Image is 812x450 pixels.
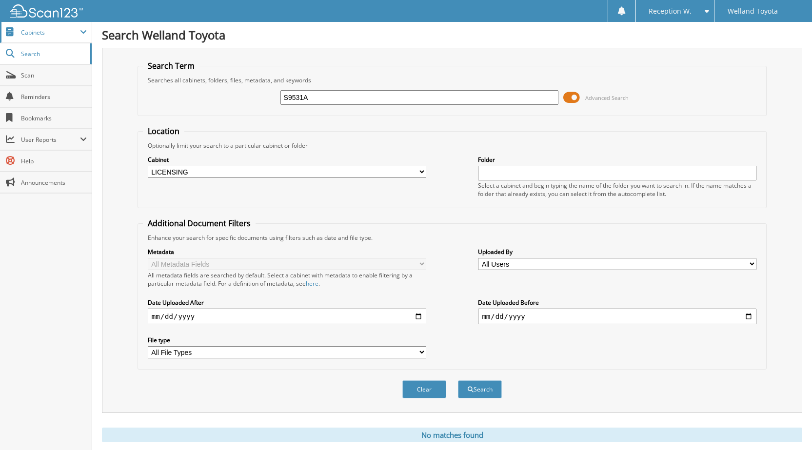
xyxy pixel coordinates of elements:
span: Announcements [21,178,87,187]
a: here [306,279,318,288]
div: Optionally limit your search to a particular cabinet or folder [143,141,761,150]
span: Scan [21,71,87,79]
button: Search [458,380,502,398]
span: Bookmarks [21,114,87,122]
span: Reception W. [649,8,692,14]
label: Date Uploaded After [148,298,426,307]
span: Search [21,50,85,58]
span: User Reports [21,136,80,144]
legend: Search Term [143,60,199,71]
span: Advanced Search [585,94,629,101]
div: Searches all cabinets, folders, files, metadata, and keywords [143,76,761,84]
span: Cabinets [21,28,80,37]
label: Folder [478,156,756,164]
input: start [148,309,426,324]
label: Uploaded By [478,248,756,256]
legend: Location [143,126,184,137]
span: Help [21,157,87,165]
h1: Search Welland Toyota [102,27,802,43]
label: Cabinet [148,156,426,164]
label: File type [148,336,426,344]
span: Welland Toyota [728,8,778,14]
label: Metadata [148,248,426,256]
div: Select a cabinet and begin typing the name of the folder you want to search in. If the name match... [478,181,756,198]
div: No matches found [102,428,802,442]
label: Date Uploaded Before [478,298,756,307]
input: end [478,309,756,324]
img: scan123-logo-white.svg [10,4,83,18]
legend: Additional Document Filters [143,218,256,229]
div: All metadata fields are searched by default. Select a cabinet with metadata to enable filtering b... [148,271,426,288]
button: Clear [402,380,446,398]
div: Enhance your search for specific documents using filters such as date and file type. [143,234,761,242]
span: Reminders [21,93,87,101]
